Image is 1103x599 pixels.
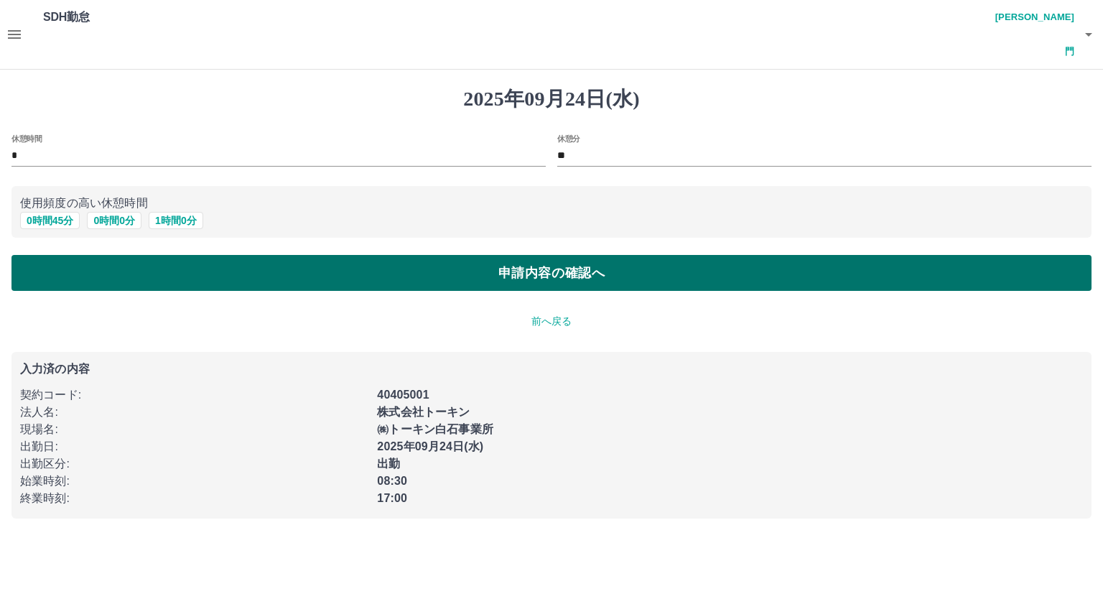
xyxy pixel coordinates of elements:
[20,363,1083,375] p: 入力済の内容
[20,490,368,507] p: 終業時刻 :
[20,386,368,404] p: 契約コード :
[11,255,1092,291] button: 申請内容の確認へ
[20,212,80,229] button: 0時間45分
[557,133,580,144] label: 休憩分
[87,212,141,229] button: 0時間0分
[377,492,407,504] b: 17:00
[20,473,368,490] p: 始業時刻 :
[20,438,368,455] p: 出勤日 :
[377,423,493,435] b: ㈱トーキン白石事業所
[11,314,1092,329] p: 前へ戻る
[20,421,368,438] p: 現場名 :
[20,455,368,473] p: 出勤区分 :
[377,475,407,487] b: 08:30
[20,195,1083,212] p: 使用頻度の高い休憩時間
[377,406,470,418] b: 株式会社トーキン
[20,404,368,421] p: 法人名 :
[149,212,203,229] button: 1時間0分
[11,133,42,144] label: 休憩時間
[377,458,400,470] b: 出勤
[377,440,483,452] b: 2025年09月24日(水)
[11,87,1092,111] h1: 2025年09月24日(水)
[377,389,429,401] b: 40405001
